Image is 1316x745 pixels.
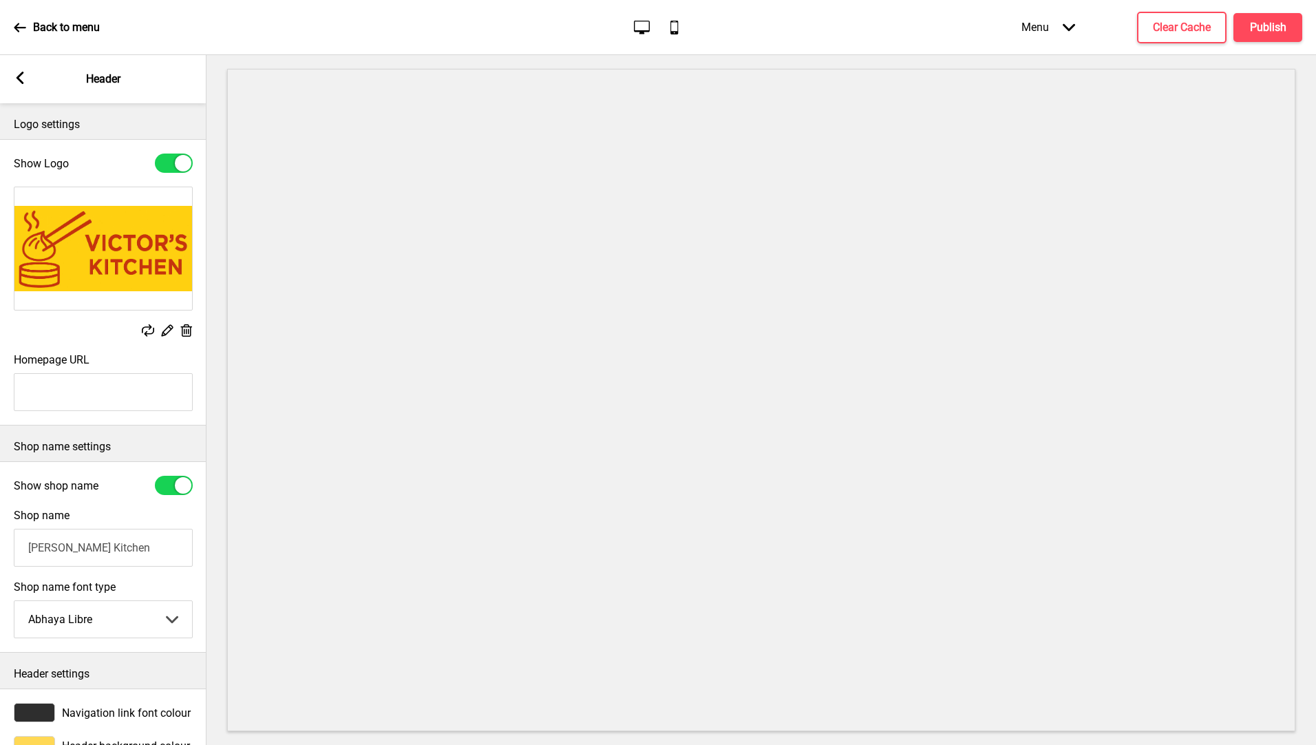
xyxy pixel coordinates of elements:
[14,157,69,170] label: Show Logo
[14,187,192,310] img: Image
[14,703,193,722] div: Navigation link font colour
[14,509,70,522] label: Shop name
[14,479,98,492] label: Show shop name
[1250,20,1286,35] h4: Publish
[1008,7,1089,48] div: Menu
[14,667,193,682] p: Header settings
[62,706,191,720] span: Navigation link font colour
[14,117,193,132] p: Logo settings
[14,9,100,46] a: Back to menu
[1233,13,1302,42] button: Publish
[86,72,120,87] p: Header
[1153,20,1211,35] h4: Clear Cache
[33,20,100,35] p: Back to menu
[14,353,89,366] label: Homepage URL
[14,580,193,594] label: Shop name font type
[1137,12,1227,43] button: Clear Cache
[14,439,193,454] p: Shop name settings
